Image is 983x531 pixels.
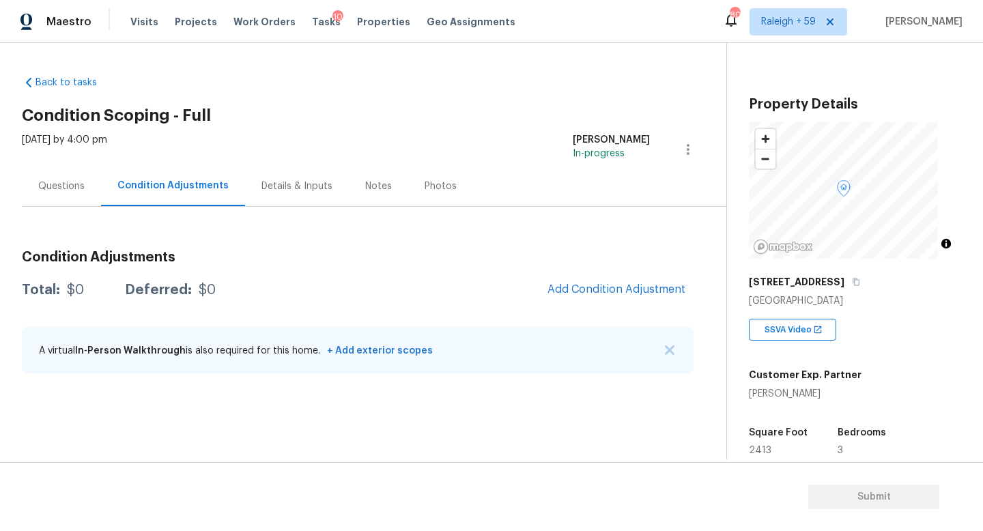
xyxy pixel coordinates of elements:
[22,283,60,297] div: Total:
[838,446,843,455] span: 3
[46,15,91,29] span: Maestro
[756,149,775,169] button: Zoom out
[838,428,886,437] h5: Bedrooms
[312,17,341,27] span: Tasks
[22,109,726,122] h2: Condition Scoping - Full
[749,428,808,437] h5: Square Foot
[261,180,332,193] div: Details & Inputs
[357,15,410,29] span: Properties
[573,149,625,158] span: In-progress
[130,15,158,29] span: Visits
[117,179,229,192] div: Condition Adjustments
[67,283,84,297] div: $0
[749,98,961,111] h3: Property Details
[765,323,817,336] span: SSVA Video
[125,283,192,297] div: Deferred:
[813,325,823,334] img: Open In New Icon
[749,368,861,382] h5: Customer Exp. Partner
[75,346,186,356] span: In-Person Walkthrough
[850,276,862,288] button: Copy Address
[663,343,676,357] button: X Button Icon
[332,10,343,24] div: 10
[199,283,216,297] div: $0
[22,133,107,166] div: [DATE] by 4:00 pm
[753,239,813,255] a: Mapbox homepage
[323,346,433,356] span: + Add exterior scopes
[756,129,775,149] button: Zoom in
[880,15,963,29] span: [PERSON_NAME]
[749,275,844,289] h5: [STREET_ADDRESS]
[22,76,153,89] a: Back to tasks
[749,446,771,455] span: 2413
[749,387,861,401] div: [PERSON_NAME]
[573,133,650,147] div: [PERSON_NAME]
[749,319,836,341] div: SSVA Video
[761,15,816,29] span: Raleigh + 59
[539,275,694,304] button: Add Condition Adjustment
[749,122,938,259] canvas: Map
[837,180,851,201] div: Map marker
[427,15,515,29] span: Geo Assignments
[942,236,950,251] span: Toggle attribution
[38,180,85,193] div: Questions
[749,294,961,308] div: [GEOGRAPHIC_DATA]
[938,235,954,252] button: Toggle attribution
[365,180,392,193] div: Notes
[425,180,457,193] div: Photos
[730,8,739,22] div: 805
[39,344,433,358] p: A virtual is also required for this home.
[22,250,694,264] h3: Condition Adjustments
[665,345,674,355] img: X Button Icon
[547,283,685,296] span: Add Condition Adjustment
[233,15,296,29] span: Work Orders
[175,15,217,29] span: Projects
